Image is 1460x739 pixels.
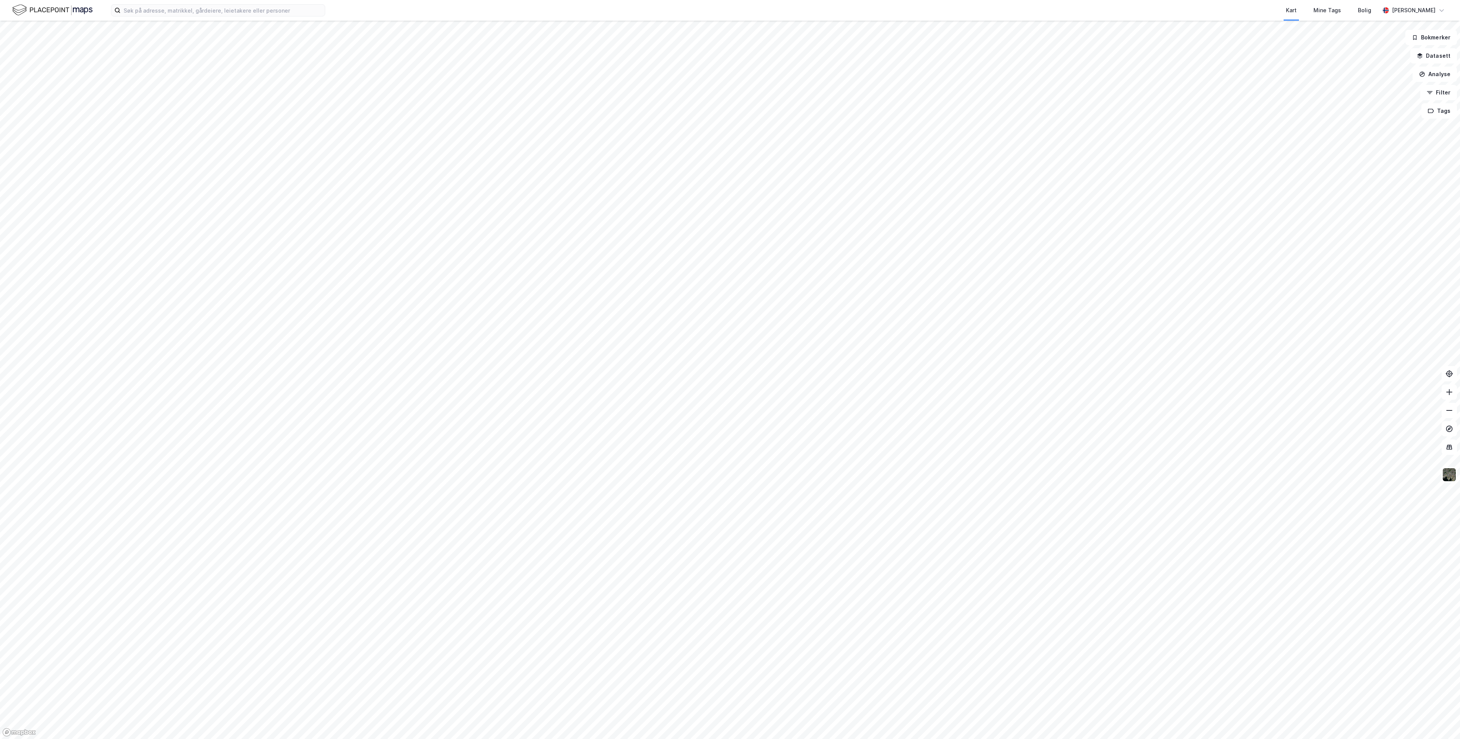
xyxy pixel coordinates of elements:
[1413,67,1457,82] button: Analyse
[121,5,325,16] input: Søk på adresse, matrikkel, gårdeiere, leietakere eller personer
[1405,30,1457,45] button: Bokmerker
[1422,702,1460,739] iframe: Chat Widget
[2,728,36,737] a: Mapbox homepage
[1410,48,1457,63] button: Datasett
[1286,6,1297,15] div: Kart
[1420,85,1457,100] button: Filter
[1358,6,1371,15] div: Bolig
[1442,467,1457,482] img: 9k=
[1313,6,1341,15] div: Mine Tags
[1392,6,1436,15] div: [PERSON_NAME]
[1421,103,1457,119] button: Tags
[12,3,93,17] img: logo.f888ab2527a4732fd821a326f86c7f29.svg
[1422,702,1460,739] div: Kontrollprogram for chat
